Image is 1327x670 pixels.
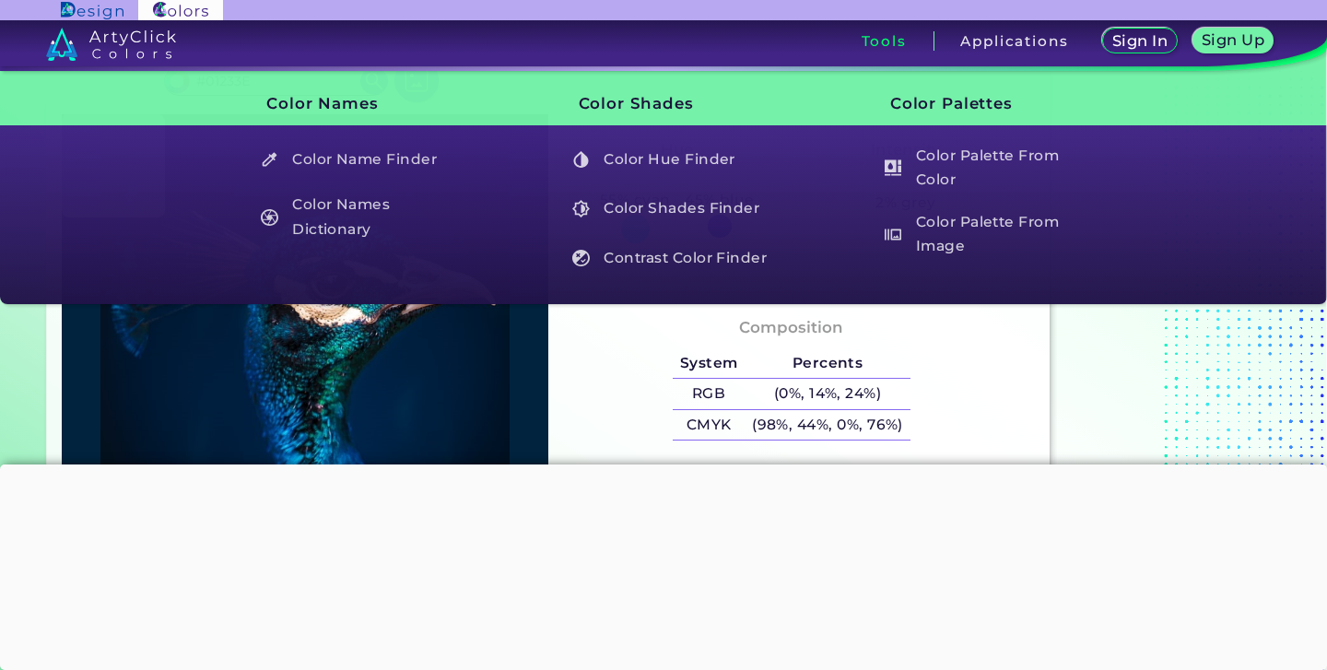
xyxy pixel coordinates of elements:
h5: Contrast Color Finder [564,241,779,276]
a: Sign In [1102,28,1178,53]
img: icon_palette_from_image_white.svg [885,226,902,243]
h5: CMYK [673,410,745,441]
h5: (98%, 44%, 0%, 76%) [745,410,910,441]
h4: Composition [739,314,843,341]
a: Color Hue Finder [562,142,780,177]
h5: Sign Up [1202,32,1264,47]
a: Color Name Finder [251,142,468,177]
h5: System [673,348,745,379]
h3: Color Shades [547,81,780,127]
h3: Color Palettes [859,81,1091,127]
h5: Color Hue Finder [564,142,779,177]
a: Contrast Color Finder [562,241,780,276]
a: Sign Up [1192,28,1274,53]
h5: Color Names Dictionary [252,192,466,244]
h4: Color [770,463,813,489]
h5: Sign In [1112,33,1168,48]
h3: Tools [862,34,907,48]
h5: RGB [673,379,745,409]
img: icon_color_names_dictionary_white.svg [261,209,278,227]
img: icon_color_shades_white.svg [572,200,590,217]
h5: Percents [745,348,910,379]
h3: Color Names [236,81,468,127]
a: Color Names Dictionary [251,192,468,244]
img: icon_color_name_finder_white.svg [261,151,278,169]
img: icon_col_pal_col_white.svg [885,159,902,177]
img: icon_color_hue_white.svg [572,151,590,169]
a: Color Palette From Color [874,142,1091,194]
h5: Color Shades Finder [564,192,779,227]
a: Color Shades Finder [562,192,780,227]
h5: (0%, 14%, 24%) [745,379,910,409]
img: ArtyClick Design logo [61,2,123,19]
img: icon_color_contrast_white.svg [572,250,590,267]
h5: Color Name Finder [252,142,466,177]
h5: Color Palette From Color [875,142,1090,194]
img: img_pavlin.jpg [71,123,539,549]
img: logo_artyclick_colors_white.svg [46,28,176,61]
h5: Color Palette From Image [875,208,1090,261]
h3: Applications [960,34,1068,48]
a: Color Palette From Image [874,208,1091,261]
